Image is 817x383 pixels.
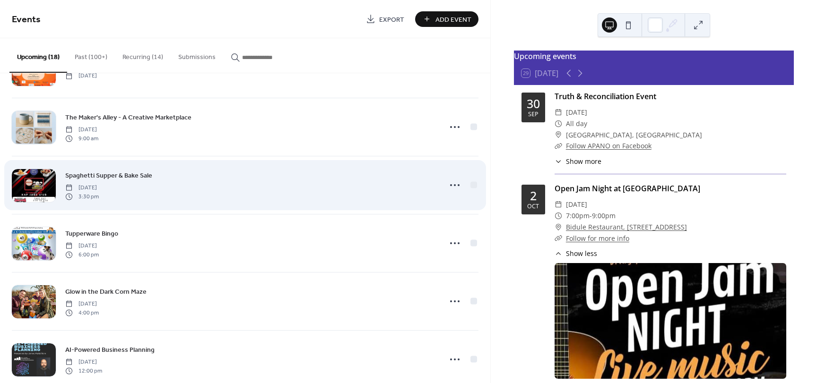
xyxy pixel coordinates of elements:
[566,234,629,243] a: Follow for more info
[65,112,191,123] a: The Maker's Alley - A Creative Marketplace
[65,72,97,80] span: [DATE]
[555,183,700,194] a: Open Jam Night at [GEOGRAPHIC_DATA]
[555,156,562,166] div: ​
[359,11,411,27] a: Export
[566,199,587,210] span: [DATE]
[67,38,115,72] button: Past (100+)
[65,192,99,201] span: 3:30 pm
[65,345,155,355] span: AI-Powered Business Planning
[65,308,99,317] span: 4:00 pm
[65,300,99,308] span: [DATE]
[527,204,539,210] div: Oct
[435,15,471,25] span: Add Event
[566,248,597,258] span: Show less
[566,129,702,141] span: [GEOGRAPHIC_DATA], [GEOGRAPHIC_DATA]
[566,141,652,150] a: Follow APANO on Facebook
[566,156,601,166] span: Show more
[65,287,147,297] span: Glow in the Dark Corn Maze
[590,210,592,221] span: -
[65,250,99,259] span: 6:00 pm
[65,126,98,134] span: [DATE]
[555,140,562,152] div: ​
[514,51,794,62] div: Upcoming events
[555,129,562,141] div: ​
[379,15,404,25] span: Export
[65,184,99,192] span: [DATE]
[555,156,601,166] button: ​Show more
[115,38,171,72] button: Recurring (14)
[555,210,562,221] div: ​
[555,248,562,258] div: ​
[555,118,562,129] div: ​
[65,134,98,143] span: 9:00 am
[592,210,616,221] span: 9:00pm
[555,221,562,233] div: ​
[555,199,562,210] div: ​
[65,170,152,181] a: Spaghetti Supper & Bake Sale
[555,248,597,258] button: ​Show less
[65,242,99,250] span: [DATE]
[65,358,102,366] span: [DATE]
[527,98,540,110] div: 30
[65,228,118,239] a: Tupperware Bingo
[171,38,223,72] button: Submissions
[566,107,587,118] span: [DATE]
[415,11,478,27] button: Add Event
[555,91,656,102] a: Truth & Reconciliation Event
[65,113,191,123] span: The Maker's Alley - A Creative Marketplace
[566,118,587,129] span: All day
[555,233,562,244] div: ​
[65,229,118,239] span: Tupperware Bingo
[566,210,590,221] span: 7:00pm
[9,38,67,73] button: Upcoming (18)
[530,190,537,202] div: 2
[65,366,102,375] span: 12:00 pm
[65,286,147,297] a: Glow in the Dark Corn Maze
[555,107,562,118] div: ​
[65,344,155,355] a: AI-Powered Business Planning
[566,221,687,233] a: Bidule Restaurant, [STREET_ADDRESS]
[528,111,539,118] div: Sep
[12,10,41,29] span: Events
[65,171,152,181] span: Spaghetti Supper & Bake Sale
